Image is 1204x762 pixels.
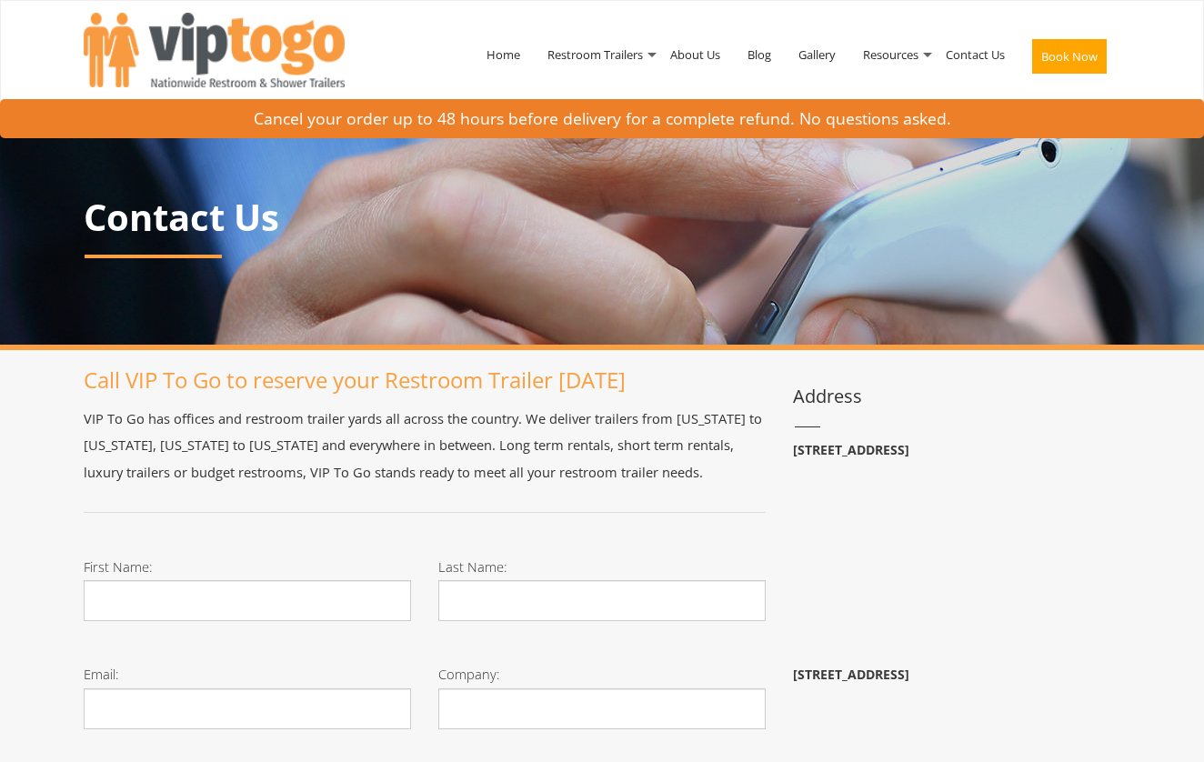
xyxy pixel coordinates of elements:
[84,197,1120,237] p: Contact Us
[1018,7,1120,113] a: Book Now
[1032,39,1107,74] button: Book Now
[793,666,909,683] b: [STREET_ADDRESS]
[785,7,849,102] a: Gallery
[657,7,734,102] a: About Us
[793,441,909,458] b: [STREET_ADDRESS]
[473,7,534,102] a: Home
[1131,689,1204,762] button: Live Chat
[84,13,345,87] img: VIPTOGO
[932,7,1018,102] a: Contact Us
[734,7,785,102] a: Blog
[84,368,766,392] h1: Call VIP To Go to reserve your Restroom Trailer [DATE]
[793,386,1120,406] h3: Address
[849,7,932,102] a: Resources
[534,7,657,102] a: Restroom Trailers
[84,406,766,486] p: VIP To Go has offices and restroom trailer yards all across the country. We deliver trailers from...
